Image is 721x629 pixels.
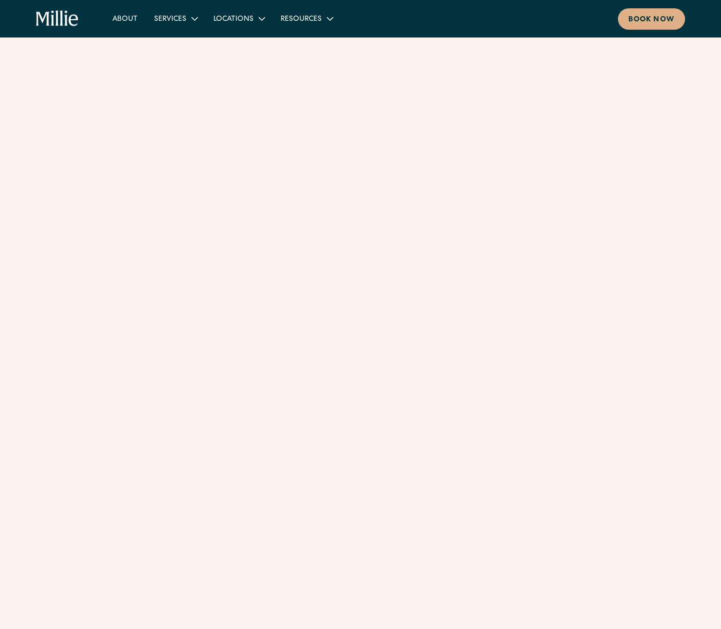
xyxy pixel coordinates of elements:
[618,8,685,30] a: Book now
[154,14,186,25] div: Services
[213,14,254,25] div: Locations
[281,14,322,25] div: Resources
[205,10,272,27] div: Locations
[628,15,675,26] div: Book now
[36,10,79,27] a: home
[272,10,340,27] div: Resources
[104,10,146,27] a: About
[146,10,205,27] div: Services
